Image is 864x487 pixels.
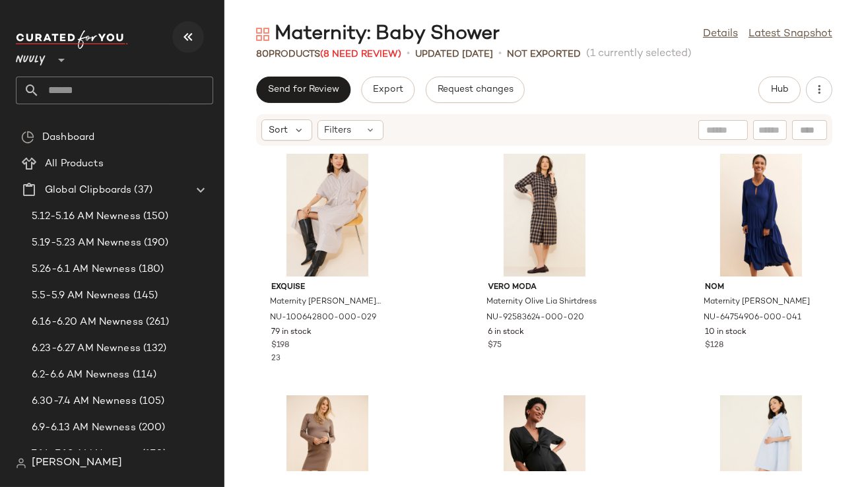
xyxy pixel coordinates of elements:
[16,45,46,69] span: Nuuly
[758,77,801,103] button: Hub
[488,340,502,352] span: $75
[704,312,801,324] span: NU-64754906-000-041
[478,154,611,276] img: 92583624_020_b
[586,46,692,62] span: (1 currently selected)
[703,26,738,42] a: Details
[372,84,403,95] span: Export
[488,282,601,294] span: Vero Moda
[705,282,817,294] span: nom
[705,327,747,339] span: 10 in stock
[271,327,312,339] span: 79 in stock
[32,455,122,471] span: [PERSON_NAME]
[136,420,166,436] span: (200)
[32,394,137,409] span: 6.30-7.4 AM Newness
[748,26,832,42] a: Latest Snapshot
[143,315,170,330] span: (261)
[271,340,289,352] span: $198
[694,154,828,276] img: 64754906_041_b4
[498,46,502,62] span: •
[325,123,352,137] span: Filters
[45,156,104,172] span: All Products
[261,154,394,276] img: 100642800_029_b
[488,327,525,339] span: 6 in stock
[267,84,339,95] span: Send for Review
[270,312,376,324] span: NU-100642800-000-029
[32,447,139,462] span: 7.14-7.18 AM Newness
[487,312,585,324] span: NU-92583624-000-020
[487,296,597,308] span: Maternity Olive Lia Shirtdress
[32,420,136,436] span: 6.9-6.13 AM Newness
[271,354,281,363] span: 23
[256,28,269,41] img: svg%3e
[21,131,34,144] img: svg%3e
[141,209,169,224] span: (150)
[269,123,288,137] span: Sort
[256,21,500,48] div: Maternity: Baby Shower
[32,288,131,304] span: 5.5-5.9 AM Newness
[256,49,269,59] span: 80
[32,341,141,356] span: 6.23-6.27 AM Newness
[16,458,26,469] img: svg%3e
[361,77,415,103] button: Export
[139,447,167,462] span: (170)
[256,77,350,103] button: Send for Review
[705,340,723,352] span: $128
[426,77,525,103] button: Request changes
[437,84,514,95] span: Request changes
[130,368,157,383] span: (114)
[507,48,581,61] p: Not Exported
[770,84,789,95] span: Hub
[32,368,130,383] span: 6.2-6.6 AM Newness
[320,49,401,59] span: (8 Need Review)
[42,130,94,145] span: Dashboard
[131,288,158,304] span: (145)
[16,30,128,49] img: cfy_white_logo.C9jOOHJF.svg
[45,183,131,198] span: Global Clipboards
[270,296,382,308] span: Maternity [PERSON_NAME] Button-Front Pleated Shirt Dress
[32,209,141,224] span: 5.12-5.16 AM Newness
[271,282,383,294] span: Exquise
[32,315,143,330] span: 6.16-6.20 AM Newness
[407,46,410,62] span: •
[136,262,164,277] span: (180)
[131,183,152,198] span: (37)
[32,236,141,251] span: 5.19-5.23 AM Newness
[141,341,167,356] span: (132)
[415,48,493,61] p: updated [DATE]
[256,48,401,61] div: Products
[141,236,169,251] span: (190)
[704,296,810,308] span: Maternity [PERSON_NAME]
[137,394,165,409] span: (105)
[32,262,136,277] span: 5.26-6.1 AM Newness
